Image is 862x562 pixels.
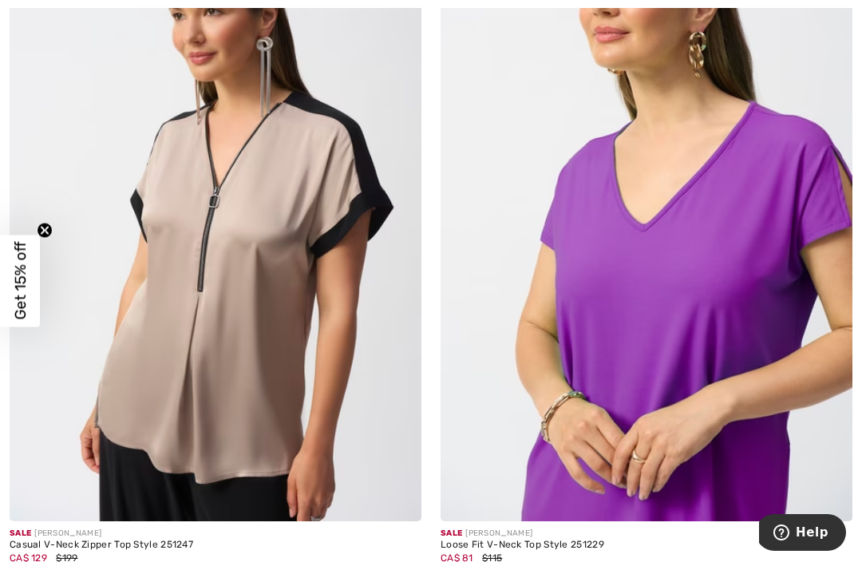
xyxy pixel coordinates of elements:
[10,528,31,538] span: Sale
[441,540,852,551] div: Loose Fit V-Neck Top Style 251229
[441,528,852,540] div: [PERSON_NAME]
[11,242,30,320] span: Get 15% off
[759,514,846,554] iframe: Opens a widget where you can find more information
[10,540,421,551] div: Casual V-Neck Zipper Top Style 251247
[37,223,53,239] button: Close teaser
[441,528,462,538] span: Sale
[10,528,421,540] div: [PERSON_NAME]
